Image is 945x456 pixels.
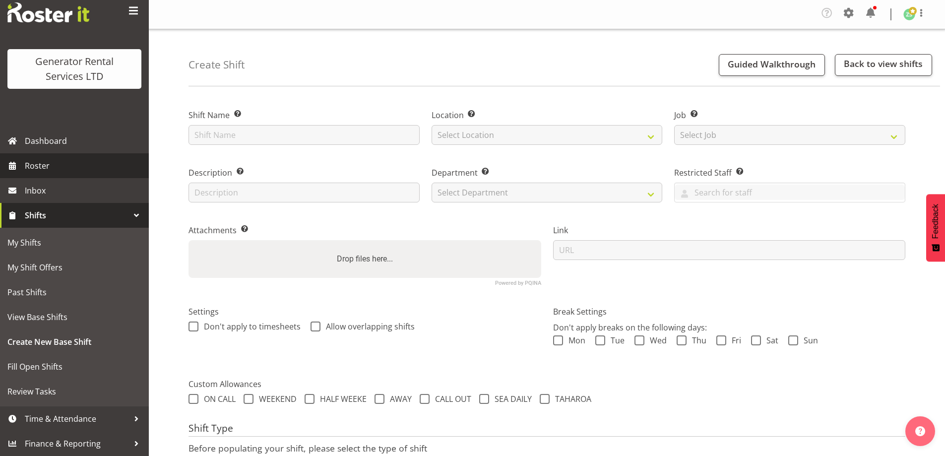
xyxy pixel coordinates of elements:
a: Past Shifts [2,280,146,305]
h4: Shift Type [189,423,905,437]
span: Allow overlapping shifts [320,322,415,331]
label: Job [674,109,905,121]
a: My Shifts [2,230,146,255]
p: Don't apply breaks on the following days: [553,322,906,333]
span: Create New Base Shift [7,334,141,349]
span: Time & Attendance [25,411,129,426]
span: Guided Walkthrough [728,58,816,70]
span: Fill Open Shifts [7,359,141,374]
span: Past Shifts [7,285,141,300]
input: Search for staff [675,185,905,200]
label: Description [189,167,420,179]
p: Before populating your shift, please select the type of shift [189,443,905,454]
a: Create New Base Shift [2,329,146,354]
div: Generator Rental Services LTD [17,54,131,84]
span: Dashboard [25,133,144,148]
h4: Create Shift [189,59,245,70]
span: My Shifts [7,235,141,250]
img: zach-satiu198.jpg [903,8,915,20]
a: Review Tasks [2,379,146,404]
span: HALF WEEKE [315,394,367,404]
label: Restricted Staff [674,167,905,179]
input: Description [189,183,420,202]
label: Custom Allowances [189,378,905,390]
a: Powered by PQINA [495,281,541,285]
span: Review Tasks [7,384,141,399]
span: Thu [687,335,706,345]
label: Location [432,109,663,121]
span: View Base Shifts [7,310,141,325]
a: Back to view shifts [835,54,932,76]
a: View Base Shifts [2,305,146,329]
input: Shift Name [189,125,420,145]
span: Fri [726,335,741,345]
span: SEA DAILY [489,394,532,404]
span: Mon [563,335,585,345]
label: Drop files here... [333,249,397,269]
span: CALL OUT [430,394,471,404]
label: Department [432,167,663,179]
span: Roster [25,158,144,173]
input: URL [553,240,906,260]
label: Settings [189,306,541,318]
span: Inbox [25,183,144,198]
span: Wed [644,335,667,345]
label: Break Settings [553,306,906,318]
span: WEEKEND [253,394,297,404]
img: help-xxl-2.png [915,426,925,436]
span: Sat [761,335,778,345]
label: Link [553,224,906,236]
span: AWAY [384,394,412,404]
button: Guided Walkthrough [719,54,825,76]
button: Feedback - Show survey [926,194,945,261]
span: Shifts [25,208,129,223]
span: TAHAROA [550,394,591,404]
span: Tue [605,335,625,345]
label: Attachments [189,224,541,236]
span: Feedback [931,204,940,239]
span: Sun [798,335,818,345]
img: Rosterit website logo [7,2,89,22]
span: Finance & Reporting [25,436,129,451]
a: My Shift Offers [2,255,146,280]
span: ON CALL [198,394,236,404]
label: Shift Name [189,109,420,121]
a: Fill Open Shifts [2,354,146,379]
span: My Shift Offers [7,260,141,275]
span: Don't apply to timesheets [198,322,301,331]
